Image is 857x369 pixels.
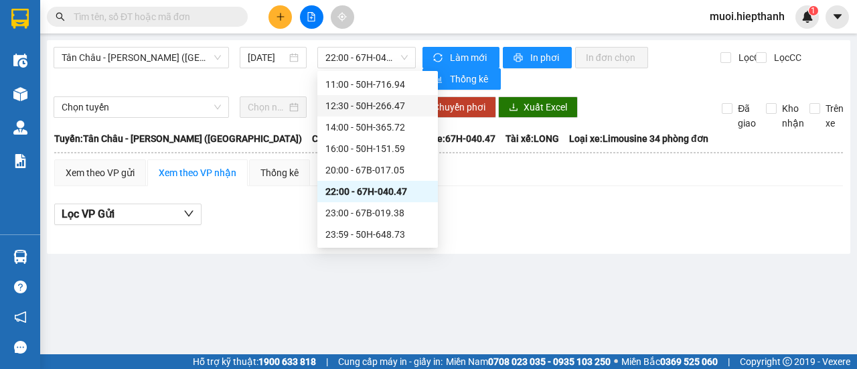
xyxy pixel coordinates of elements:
span: Chọn tuyến [62,97,221,117]
strong: 1900 633 818 [258,356,316,367]
span: Làm mới [450,50,489,65]
strong: 0708 023 035 - 0935 103 250 [488,356,611,367]
span: 1 [811,6,815,15]
button: In đơn chọn [575,47,648,68]
span: copyright [783,357,792,366]
span: question-circle [14,281,27,293]
b: Tuyến: Tân Châu - [PERSON_NAME] ([GEOGRAPHIC_DATA]) [54,133,302,144]
button: syncLàm mới [422,47,499,68]
input: Tìm tên, số ĐT hoặc mã đơn [74,9,232,24]
input: 11/10/2025 [248,50,287,65]
span: message [14,341,27,354]
span: aim [337,12,347,21]
div: Xem theo VP nhận [159,165,236,180]
span: Kho nhận [777,101,809,131]
img: warehouse-icon [13,250,27,264]
span: search [56,12,65,21]
button: file-add [300,5,323,29]
span: Tân Châu - Hồ Chí Minh (Giường) [62,48,221,68]
span: In phơi [530,50,561,65]
span: Lọc CC [769,50,803,65]
input: Chọn ngày [248,100,287,115]
img: warehouse-icon [13,54,27,68]
span: Lọc VP Gửi [62,206,114,222]
button: aim [331,5,354,29]
button: downloadXuất Excel [498,96,578,118]
img: warehouse-icon [13,87,27,101]
span: 22:00 - 67H-040.47 [325,48,407,68]
span: bar-chart [433,74,445,85]
span: Miền Nam [446,354,611,369]
span: Thống kê [450,72,490,86]
span: Chọn chuyến [325,97,407,117]
span: Loại xe: Limousine 34 phòng đơn [569,131,708,146]
span: Miền Bắc [621,354,718,369]
span: Lọc CR [733,50,768,65]
img: icon-new-feature [801,11,813,23]
span: muoi.hiepthanh [699,8,795,25]
img: logo-vxr [11,9,29,29]
span: Chuyến: (22:00 [DATE]) [312,131,410,146]
span: Số xe: 67H-040.47 [420,131,495,146]
span: sync [433,53,445,64]
button: bar-chartThống kê [422,68,501,90]
span: caret-down [832,11,844,23]
button: printerIn phơi [503,47,572,68]
span: printer [514,53,525,64]
span: Hỗ trợ kỹ thuật: [193,354,316,369]
span: notification [14,311,27,323]
span: Cung cấp máy in - giấy in: [338,354,443,369]
sup: 1 [809,6,818,15]
span: | [326,354,328,369]
img: warehouse-icon [13,121,27,135]
button: Chuyển phơi [422,96,496,118]
span: plus [276,12,285,21]
strong: 0369 525 060 [660,356,718,367]
button: caret-down [826,5,849,29]
span: Đã giao [732,101,761,131]
span: file-add [307,12,316,21]
div: Thống kê [260,165,299,180]
button: Lọc VP Gửi [54,204,202,225]
span: | [728,354,730,369]
span: down [183,208,194,219]
img: solution-icon [13,154,27,168]
span: Tài xế: LONG [505,131,559,146]
button: plus [268,5,292,29]
div: Xem theo VP gửi [66,165,135,180]
span: Trên xe [820,101,849,131]
span: ⚪️ [614,359,618,364]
